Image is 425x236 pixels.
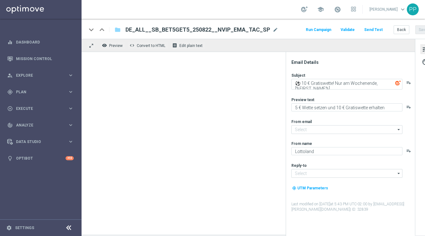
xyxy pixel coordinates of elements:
[7,73,68,78] div: Explore
[7,150,74,167] div: Optibot
[7,73,13,78] i: person_search
[7,89,13,95] i: gps_fixed
[128,41,168,49] button: code Convert to HTML
[114,25,121,35] button: folder
[407,3,419,15] div: PP
[7,106,74,111] button: play_circle_outline Execute keyboard_arrow_right
[68,122,74,128] i: keyboard_arrow_right
[7,122,68,128] div: Analyze
[297,186,328,190] span: UTM Parameters
[137,44,165,48] span: Convert to HTML
[341,28,355,32] span: Validate
[406,105,411,110] button: playlist_add
[291,185,329,192] button: my_location UTM Parameters
[291,141,312,146] label: From name
[395,80,401,86] img: optiGenie.svg
[406,80,411,85] button: playlist_add
[273,27,278,33] span: mode_edit
[291,97,314,102] label: Preview text
[68,72,74,78] i: keyboard_arrow_right
[7,156,13,161] i: lightbulb
[125,26,270,33] span: DE_ALL__SB_BET5GET5_250822__NVIP_EMA_TAC_SP
[7,106,68,111] div: Execute
[68,105,74,111] i: keyboard_arrow_right
[291,119,312,124] label: From email
[7,139,74,144] button: Data Studio keyboard_arrow_right
[292,186,296,190] i: my_location
[7,73,74,78] button: person_search Explore keyboard_arrow_right
[291,163,307,168] label: Reply-to
[317,6,324,13] span: school
[130,43,135,48] span: code
[406,148,411,153] button: playlist_add
[369,5,407,14] a: [PERSON_NAME]keyboard_arrow_down
[396,169,402,177] i: arrow_drop_down
[109,44,123,48] span: Preview
[171,41,205,49] button: receipt Edit plain text
[399,6,406,13] span: keyboard_arrow_down
[7,56,74,61] button: Mission Control
[7,139,68,145] div: Data Studio
[114,26,121,33] i: folder
[16,34,74,50] a: Dashboard
[291,59,414,65] div: Email Details
[291,73,305,78] label: Subject
[363,26,384,34] button: Send Test
[7,90,74,95] button: gps_fixed Plan keyboard_arrow_right
[179,44,203,48] span: Edit plain text
[291,169,402,178] input: Select
[16,50,74,67] a: Mission Control
[7,123,74,128] button: track_changes Analyze keyboard_arrow_right
[7,106,13,111] i: play_circle_outline
[16,150,66,167] a: Optibot
[16,123,68,127] span: Analyze
[16,74,68,77] span: Explore
[100,41,125,49] button: remove_red_eye Preview
[394,25,409,34] button: Back
[7,39,13,45] i: equalizer
[16,90,68,94] span: Plan
[172,43,177,48] i: receipt
[291,125,402,134] input: Select
[7,34,74,50] div: Dashboard
[16,140,68,144] span: Data Studio
[102,43,107,48] i: remove_red_eye
[350,207,368,212] span: | ID: 32839
[68,139,74,145] i: keyboard_arrow_right
[291,202,414,212] label: Last modified on [DATE] at 5:43 PM UTC-02:00 by [EMAIL_ADDRESS][PERSON_NAME][DOMAIN_NAME]
[7,89,68,95] div: Plan
[16,107,68,110] span: Execute
[396,126,402,134] i: arrow_drop_down
[7,50,74,67] div: Mission Control
[7,156,74,161] button: lightbulb Optibot +10
[15,226,34,230] a: Settings
[340,26,356,34] button: Validate
[68,89,74,95] i: keyboard_arrow_right
[7,122,13,128] i: track_changes
[7,40,74,45] button: equalizer Dashboard
[305,26,332,34] button: Run Campaign
[6,225,12,231] i: settings
[66,156,74,160] div: +10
